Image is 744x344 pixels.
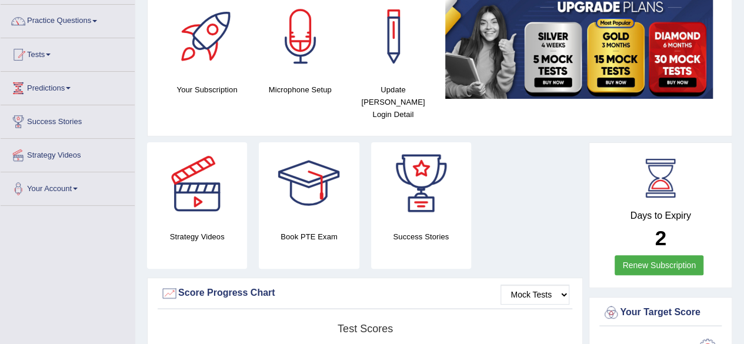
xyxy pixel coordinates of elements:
a: Tests [1,38,135,68]
h4: Strategy Videos [147,231,247,243]
div: Your Target Score [602,304,719,322]
h4: Update [PERSON_NAME] Login Detail [352,84,433,121]
div: Score Progress Chart [161,285,569,302]
a: Your Account [1,172,135,202]
a: Strategy Videos [1,139,135,168]
a: Practice Questions [1,5,135,34]
tspan: Test scores [338,323,393,335]
h4: Days to Expiry [602,211,719,221]
h4: Book PTE Exam [259,231,359,243]
h4: Your Subscription [166,84,248,96]
h4: Microphone Setup [259,84,341,96]
a: Predictions [1,72,135,101]
h4: Success Stories [371,231,471,243]
b: 2 [655,226,666,249]
a: Success Stories [1,105,135,135]
a: Renew Subscription [615,255,703,275]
